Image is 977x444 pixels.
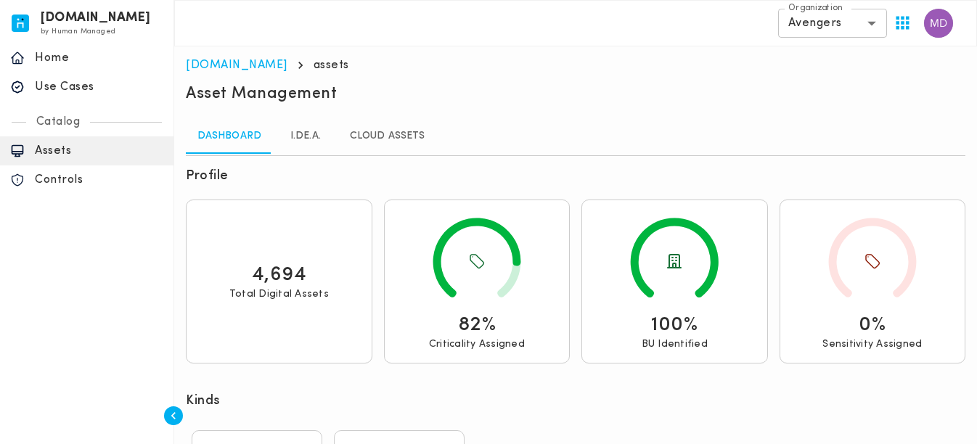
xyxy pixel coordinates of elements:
nav: breadcrumb [186,58,965,73]
p: Controls [35,173,163,187]
p: Catalog [26,115,91,129]
h6: Profile [186,168,229,185]
a: Dashboard [186,119,273,154]
h6: Kinds [186,392,221,410]
img: Marc Daniel Jamindang [924,9,953,38]
p: Use Cases [35,80,163,94]
p: Sensitivity Assigned [822,338,922,351]
p: 82% [458,312,496,338]
p: 0% [859,312,886,338]
a: [DOMAIN_NAME] [186,59,287,71]
img: invicta.io [12,15,29,32]
p: 100% [651,312,698,338]
p: Total Digital Assets [229,288,329,301]
h6: [DOMAIN_NAME] [41,13,151,23]
p: assets [314,58,349,73]
a: I.DE.A. [273,119,338,154]
button: User [918,3,959,44]
p: BU Identified [642,338,708,351]
p: Assets [35,144,163,158]
div: Avengers [778,9,887,38]
h5: Asset Management [186,84,337,104]
p: Home [35,51,163,65]
p: Criticality Assigned [429,338,525,351]
label: Organization [788,2,843,15]
p: 4,694 [252,262,307,288]
span: by Human Managed [41,28,115,36]
a: Cloud Assets [338,119,436,154]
